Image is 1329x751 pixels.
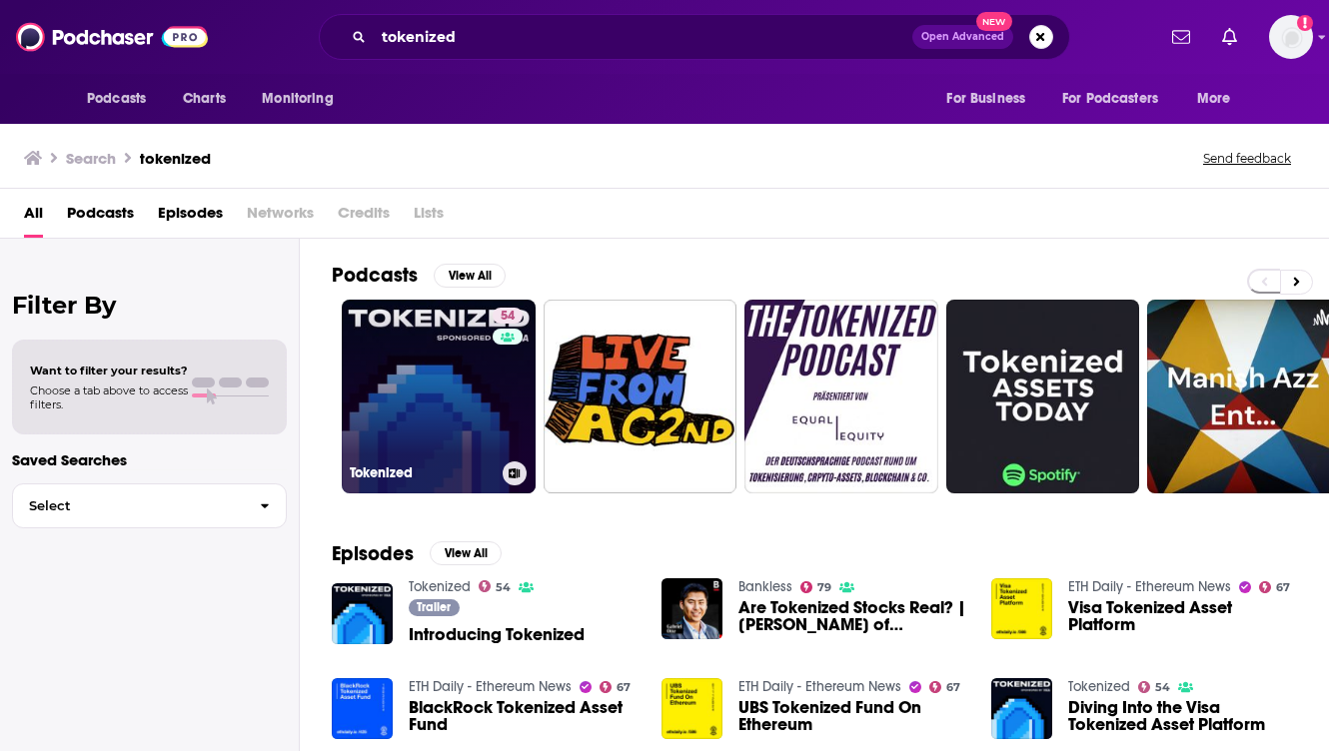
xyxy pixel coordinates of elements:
span: More [1197,85,1231,113]
a: All [24,197,43,238]
span: Want to filter your results? [30,364,188,377]
span: Podcasts [87,85,146,113]
span: 67 [946,683,960,692]
h2: Podcasts [332,263,418,288]
button: open menu [1049,80,1187,118]
button: open menu [932,80,1050,118]
span: Logged in as HughE [1269,15,1313,59]
a: UBS Tokenized Fund On Ethereum [738,699,967,733]
a: Tokenized [1068,678,1130,695]
a: Diving Into the Visa Tokenized Asset Platform [1068,699,1297,733]
button: Open AdvancedNew [912,25,1013,49]
span: Select [13,499,244,512]
a: 67 [929,681,961,693]
button: Show profile menu [1269,15,1313,59]
a: Tokenized [409,578,471,595]
a: 79 [800,581,832,593]
span: Open Advanced [921,32,1004,42]
a: 54Tokenized [342,300,536,493]
a: ETH Daily - Ethereum News [1068,578,1231,595]
span: Credits [338,197,390,238]
a: Charts [170,80,238,118]
img: User Profile [1269,15,1313,59]
a: PodcastsView All [332,263,506,288]
input: Search podcasts, credits, & more... [374,21,912,53]
img: Podchaser - Follow, Share and Rate Podcasts [16,18,208,56]
button: View All [434,264,506,288]
a: Are Tokenized Stocks Real? | Gabriel Otte of Dinari [738,599,967,633]
span: Trailer [417,601,451,613]
h3: Tokenized [350,464,495,481]
span: New [976,12,1012,31]
span: For Business [946,85,1025,113]
a: 67 [1259,581,1291,593]
img: Are Tokenized Stocks Real? | Gabriel Otte of Dinari [662,578,722,639]
a: EpisodesView All [332,541,502,566]
span: 67 [617,683,631,692]
span: Networks [247,197,314,238]
svg: Add a profile image [1297,15,1313,31]
span: Charts [183,85,226,113]
a: Visa Tokenized Asset Platform [1068,599,1297,633]
a: Podcasts [67,197,134,238]
span: 54 [501,307,515,327]
a: 67 [600,681,632,693]
img: BlackRock Tokenized Asset Fund [332,678,393,739]
span: 54 [496,583,511,592]
span: 54 [1155,683,1170,692]
a: Show notifications dropdown [1214,20,1245,54]
a: ETH Daily - Ethereum News [409,678,572,695]
a: 54 [1138,681,1171,693]
span: 79 [817,583,831,592]
span: 67 [1276,583,1290,592]
a: Show notifications dropdown [1164,20,1198,54]
p: Saved Searches [12,450,287,469]
div: Search podcasts, credits, & more... [319,14,1070,60]
h3: tokenized [140,149,211,168]
a: 54 [479,580,512,592]
span: For Podcasters [1062,85,1158,113]
button: Select [12,483,287,528]
img: UBS Tokenized Fund On Ethereum [662,678,722,739]
button: View All [430,541,502,565]
img: Introducing Tokenized [332,583,393,644]
h2: Episodes [332,541,414,566]
span: Monitoring [262,85,333,113]
span: Are Tokenized Stocks Real? | [PERSON_NAME] of [PERSON_NAME] [738,599,967,633]
a: BlackRock Tokenized Asset Fund [409,699,638,733]
h3: Search [66,149,116,168]
button: Send feedback [1197,150,1297,167]
span: Lists [414,197,444,238]
img: Diving Into the Visa Tokenized Asset Platform [991,678,1052,739]
button: open menu [1183,80,1256,118]
span: Choose a tab above to access filters. [30,383,188,411]
h2: Filter By [12,291,287,320]
a: 54 [493,308,523,324]
a: Episodes [158,197,223,238]
a: ETH Daily - Ethereum News [738,678,901,695]
a: Introducing Tokenized [409,626,585,643]
button: open menu [248,80,359,118]
a: Bankless [738,578,792,595]
button: open menu [73,80,172,118]
img: Visa Tokenized Asset Platform [991,578,1052,639]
